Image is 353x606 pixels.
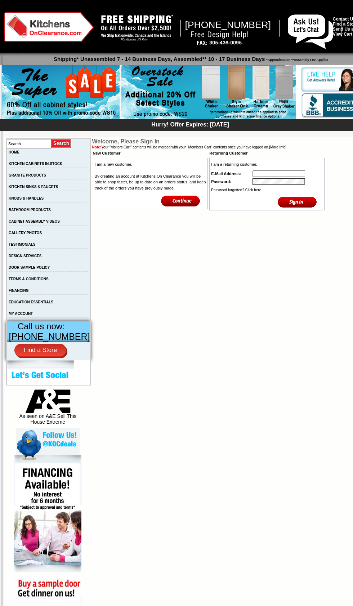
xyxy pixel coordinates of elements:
a: EDUCATION ESSENTIALS [9,300,53,304]
a: MY ACCOUNT [9,312,33,316]
a: Password forgotten? Click here. [211,188,262,192]
td: Your "Visitors Cart" contents will be merged with your "Members Cart" contents once you have logg... [92,145,325,149]
b: New Customer [93,151,121,155]
span: [PHONE_NUMBER] [185,19,271,30]
a: KITCHEN CABINETS IN-STOCK [9,162,62,166]
a: GRANITE PRODUCTS [9,173,46,177]
a: DOOR SAMPLE POLICY [9,266,50,269]
input: Submit [51,139,72,148]
a: CABINET ASSEMBLY VIDEOS [9,219,60,223]
a: DESIGN SERVICES [9,254,42,258]
a: HOME [9,150,19,154]
b: Password: [211,179,231,184]
a: TERMS & CONDITIONS [9,277,49,281]
a: Find a Store [14,344,67,357]
a: KNOBS & HANDLES [9,196,44,200]
b: E-Mail Address: [211,171,241,176]
a: BATHROOM PRODUCTS [9,208,51,212]
td: I am a new customer. By creating an account at Kitchens On Clearance you will be able to shop fas... [94,161,207,192]
a: TESTIMONIALS [9,242,35,246]
td: Welcome, Please Sign In [92,138,325,145]
div: As seen on A&E Sell This House Extreme [16,389,80,428]
a: FINANCING [9,289,29,293]
td: I am a returning customer. [210,161,323,168]
a: [More Info] [269,145,286,149]
input: Sign In [278,196,317,208]
span: [PHONE_NUMBER] [9,331,90,342]
img: Continue [161,195,200,207]
b: Returning Customer [209,151,247,155]
img: Kitchens on Clearance Logo [4,12,94,42]
a: GALLERY PHOTOS [9,231,42,235]
a: KITCHEN SINKS & FAUCETS [9,185,58,189]
b: Note: [92,145,102,149]
span: *Approximation **Assembly Fee Applies [265,56,328,62]
a: View Cart [333,32,352,37]
span: Call us now: [18,321,65,331]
